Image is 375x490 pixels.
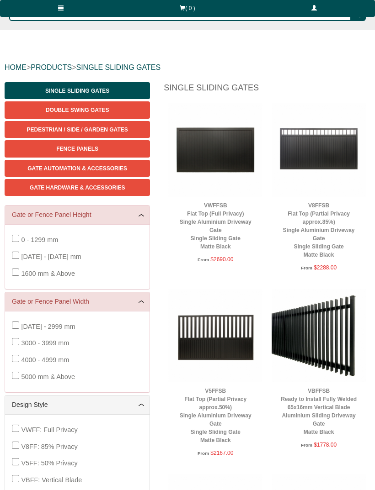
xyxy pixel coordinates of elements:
[5,160,150,177] a: Gate Automation & Accessories
[12,297,143,306] a: Gate or Fence Panel Width
[21,476,82,484] span: VBFF: Vertical Blade
[283,202,355,258] a: V8FFSBFlat Top (Partial Privacy approx.85%)Single Aluminium Driveway GateSingle Sliding GateMatte...
[12,210,143,220] a: Gate or Fence Panel Height
[5,82,150,99] a: Single Sliding Gates
[12,400,143,410] a: Design Style
[5,63,27,71] a: HOME
[21,270,75,277] span: 1600 mm & Above
[21,459,77,467] span: V5FF: 50% Privacy
[5,101,150,118] a: Double Swing Gates
[31,63,72,71] a: PRODUCTS
[21,426,77,433] span: VWFF: Full Privacy
[30,184,125,191] span: Gate Hardware & Accessories
[168,289,262,383] img: V5FFSB - Flat Top (Partial Privacy approx.50%) - Single Aluminium Driveway Gate - Single Sliding ...
[5,53,370,82] div: > >
[21,356,69,364] span: 4000 - 4999 mm
[21,323,75,330] span: [DATE] - 2999 mm
[27,165,127,172] span: Gate Automation & Accessories
[21,443,77,450] span: V8FF: 85% Privacy
[56,146,98,152] span: Fence Panels
[272,103,366,197] img: V8FFSB - Flat Top (Partial Privacy approx.85%) - Single Aluminium Driveway Gate - Single Sliding ...
[5,179,150,196] a: Gate Hardware & Accessories
[21,236,58,243] span: 0 - 1299 mm
[76,63,161,71] a: SINGLE SLIDING GATES
[27,126,128,133] span: Pedestrian / Side / Garden Gates
[168,103,262,197] img: VWFFSB - Flat Top (Full Privacy) - Single Aluminium Driveway Gate - Single Sliding Gate - Matte B...
[5,121,150,138] a: Pedestrian / Side / Garden Gates
[46,107,109,113] span: Double Swing Gates
[164,82,370,98] h1: Single Sliding Gates
[180,202,252,250] a: VWFFSBFlat Top (Full Privacy)Single Aluminium Driveway GateSingle Sliding GateMatte Black
[45,88,109,94] span: Single Sliding Gates
[180,388,252,443] a: V5FFSBFlat Top (Partial Privacy approx.50%)Single Aluminium Driveway GateSingle Sliding GateMatte...
[21,339,69,347] span: 3000 - 3999 mm
[192,246,375,458] iframe: LiveChat chat widget
[5,140,150,157] a: Fence Panels
[21,253,81,260] span: [DATE] - [DATE] mm
[21,373,75,380] span: 5000 mm & Above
